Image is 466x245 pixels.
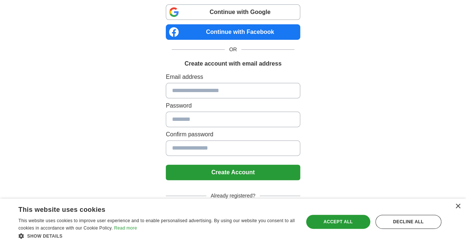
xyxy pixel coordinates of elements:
[166,24,300,40] a: Continue with Facebook
[18,232,295,239] div: Show details
[185,59,281,68] h1: Create account with email address
[114,225,137,231] a: Read more, opens a new window
[166,73,300,81] label: Email address
[306,215,370,229] div: Accept all
[27,234,63,239] span: Show details
[166,4,300,20] a: Continue with Google
[166,165,300,180] button: Create Account
[166,130,300,139] label: Confirm password
[375,215,441,229] div: Decline all
[18,203,277,214] div: This website uses cookies
[455,204,460,209] div: Close
[18,218,295,231] span: This website uses cookies to improve user experience and to enable personalised advertising. By u...
[166,101,300,110] label: Password
[225,46,241,53] span: OR
[206,192,260,200] span: Already registered?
